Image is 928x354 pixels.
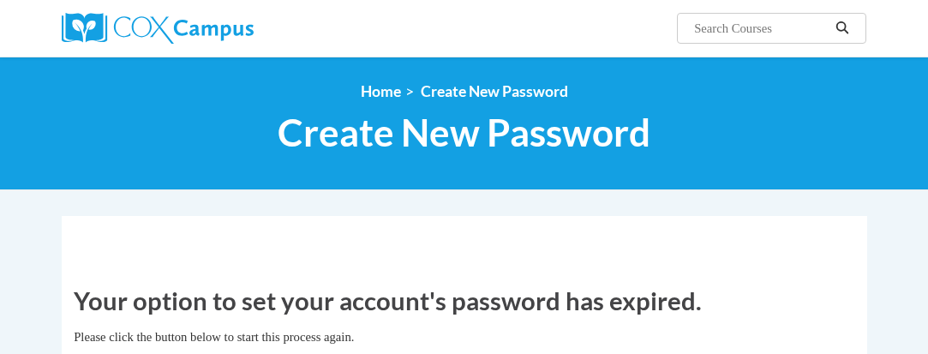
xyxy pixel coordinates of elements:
[361,82,401,100] a: Home
[421,82,568,100] span: Create New Password
[62,13,254,44] img: Cox Campus
[74,283,854,318] h1: Your option to set your account's password has expired.
[692,18,829,39] input: Search Courses
[829,18,855,39] button: Search
[62,13,313,44] a: Cox Campus
[278,110,650,155] span: Create New Password
[74,327,854,346] p: Please click the button below to start this process again.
